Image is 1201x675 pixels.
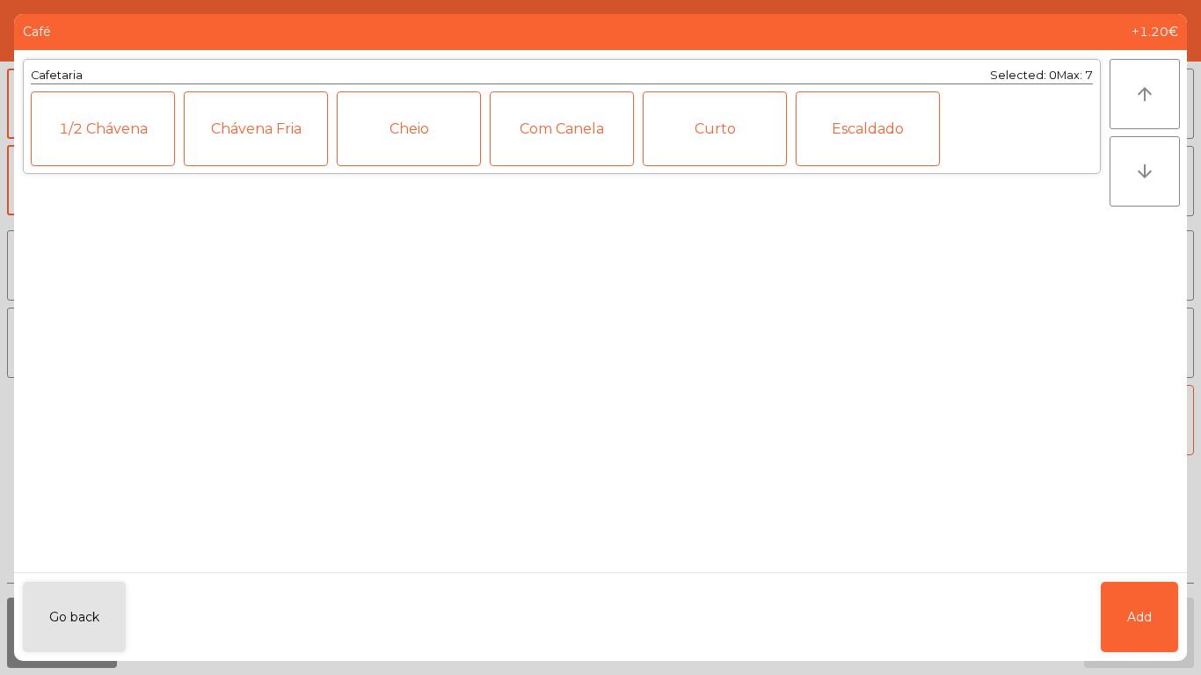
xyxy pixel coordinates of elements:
[490,91,634,166] div: Com Canela
[1134,161,1155,182] i: arrow_downward
[1110,59,1180,129] button: arrow_upward
[337,91,481,166] div: Cheio
[796,91,940,166] div: Escaldado
[1101,582,1178,652] button: Add
[23,582,126,652] button: Go back
[990,69,1057,82] span: Selected: 0
[23,23,51,41] span: Café
[1132,23,1178,41] span: +1.20€
[31,67,83,83] div: Cafetaria
[184,91,328,166] div: Chávena Fria
[1127,608,1152,627] span: Add
[1134,83,1155,105] i: arrow_upward
[31,91,175,166] div: 1/2 Chávena
[643,91,787,166] div: Curto
[1110,136,1180,207] button: arrow_downward
[1057,69,1093,82] span: Max: 7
